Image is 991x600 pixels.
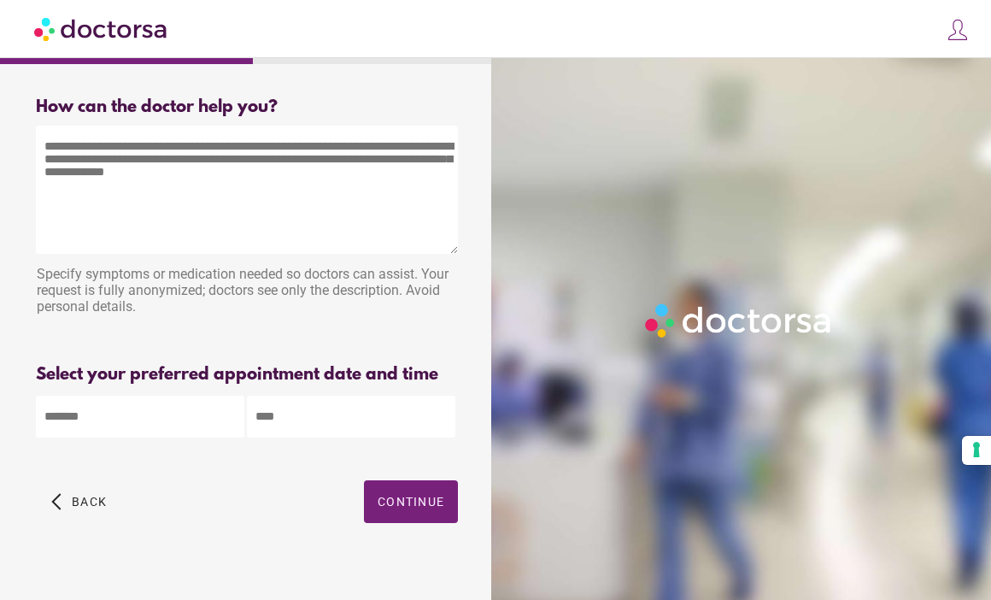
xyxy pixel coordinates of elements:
[44,480,114,523] button: arrow_back_ios Back
[36,365,458,385] div: Select your preferred appointment date and time
[34,9,169,48] img: Doctorsa.com
[364,480,458,523] button: Continue
[962,436,991,465] button: Your consent preferences for tracking technologies
[640,298,838,343] img: Logo-Doctorsa-trans-White-partial-flat.png
[36,97,458,117] div: How can the doctor help you?
[946,18,970,42] img: icons8-customer-100.png
[378,495,444,509] span: Continue
[36,257,458,327] div: Specify symptoms or medication needed so doctors can assist. Your request is fully anonymized; do...
[72,495,107,509] span: Back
